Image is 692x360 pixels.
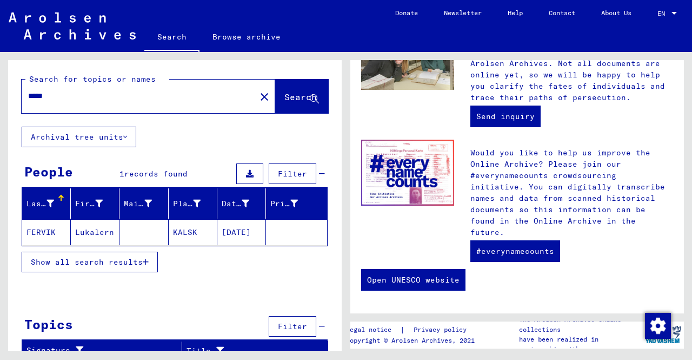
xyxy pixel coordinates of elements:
[169,188,217,219] mat-header-cell: Place of Birth
[119,169,124,179] span: 1
[187,345,301,357] div: Title
[22,252,158,272] button: Show all search results
[217,219,266,245] mat-cell: [DATE]
[278,322,307,331] span: Filter
[26,198,54,210] div: Last Name
[470,106,541,127] a: Send inquiry
[119,188,168,219] mat-header-cell: Maiden Name
[470,147,673,238] p: Would you like to help us improve the Online Archive? Please join our #everynamecounts crowdsourc...
[187,342,315,359] div: Title
[9,12,136,40] img: Arolsen_neg.svg
[124,198,151,210] div: Maiden Name
[24,162,73,181] div: People
[26,342,182,359] div: Signature
[26,345,168,356] div: Signature
[75,195,119,212] div: First Name
[519,315,642,335] p: The Arolsen Archives online collections
[346,324,400,336] a: Legal notice
[275,80,328,113] button: Search
[269,163,316,184] button: Filter
[270,198,298,210] div: Prisoner #
[361,140,454,206] img: enc.jpg
[173,195,217,212] div: Place of Birth
[470,240,560,262] a: #everynamecounts
[199,24,294,50] a: Browse archive
[71,219,119,245] mat-cell: Lukalern
[270,195,314,212] div: Prisoner #
[26,195,70,212] div: Last Name
[75,198,103,210] div: First Name
[643,321,683,348] img: yv_logo.png
[169,219,217,245] mat-cell: KALSK
[519,335,642,354] p: have been realized in partnership with
[22,219,71,245] mat-cell: FERVIK
[144,24,199,52] a: Search
[284,91,317,102] span: Search
[346,336,480,345] p: Copyright © Arolsen Archives, 2021
[346,324,480,336] div: |
[645,313,671,339] img: Change consent
[31,257,143,267] span: Show all search results
[22,188,71,219] mat-header-cell: Last Name
[222,195,265,212] div: Date of Birth
[222,198,249,210] div: Date of Birth
[361,269,465,291] a: Open UNESCO website
[24,315,73,334] div: Topics
[173,198,201,210] div: Place of Birth
[71,188,119,219] mat-header-cell: First Name
[254,86,275,107] button: Clear
[269,316,316,337] button: Filter
[29,74,156,84] mat-label: Search for topics or names
[657,10,669,17] span: EN
[124,169,188,179] span: records found
[266,188,327,219] mat-header-cell: Prisoner #
[470,35,673,103] p: In addition to conducting your own research, you can submit inquiries to the Arolsen Archives. No...
[258,90,271,103] mat-icon: close
[124,195,168,212] div: Maiden Name
[278,169,307,179] span: Filter
[405,324,480,336] a: Privacy policy
[217,188,266,219] mat-header-cell: Date of Birth
[22,127,136,147] button: Archival tree units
